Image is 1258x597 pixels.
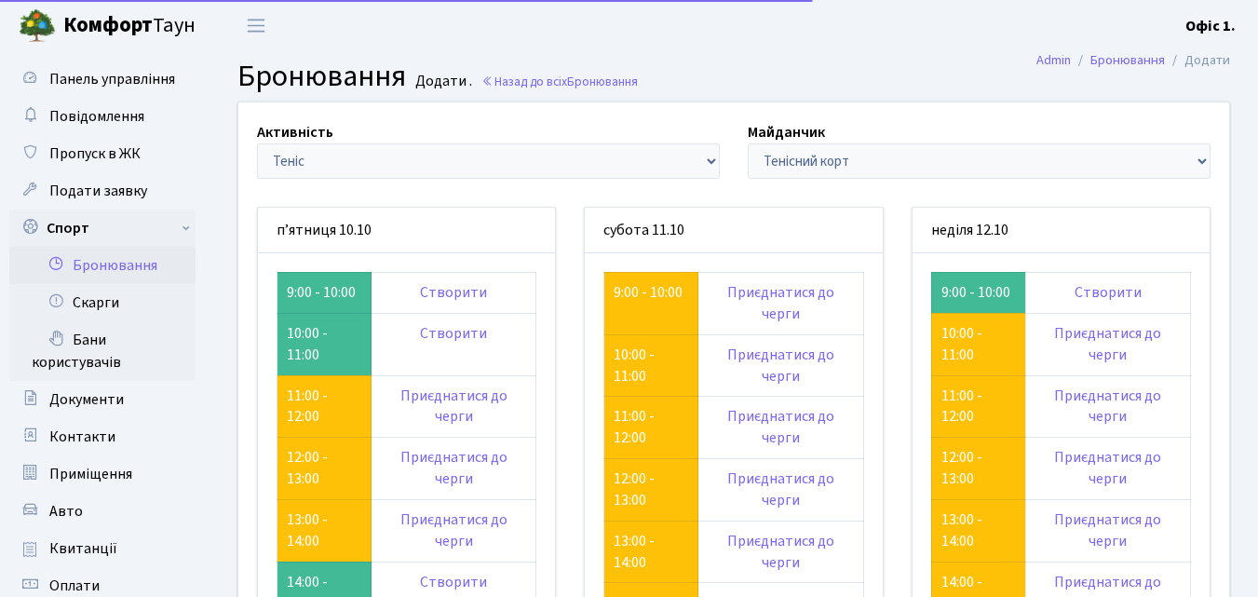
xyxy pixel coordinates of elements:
a: Приєднатися до черги [727,406,834,448]
a: Приєднатися до черги [1054,323,1161,365]
a: Повідомлення [9,98,196,135]
a: Бронювання [9,247,196,284]
a: Спорт [9,210,196,247]
label: Майданчик [748,121,825,143]
a: Приєднатися до черги [727,345,834,387]
a: Приєднатися до черги [1054,447,1161,489]
nav: breadcrumb [1008,41,1258,80]
a: 11:00 - 12:00 [614,406,655,448]
td: 10:00 - 11:00 [277,313,372,375]
a: Приєднатися до черги [400,386,507,427]
span: Бронювання [237,55,406,98]
a: 10:00 - 11:00 [614,345,655,387]
span: Квитанції [49,538,117,559]
a: 11:00 - 12:00 [941,386,982,427]
a: 12:00 - 13:00 [287,447,328,489]
a: 12:00 - 13:00 [614,468,655,510]
span: Авто [49,501,83,522]
label: Активність [257,121,333,143]
a: Приєднатися до черги [727,282,834,324]
div: субота 11.10 [585,208,882,253]
a: 13:00 - 14:00 [941,509,982,551]
a: Пропуск в ЖК [9,135,196,172]
b: Офіс 1. [1185,16,1236,36]
td: 9:00 - 10:00 [277,272,372,313]
div: п’ятниця 10.10 [258,208,555,253]
a: Створити [1075,282,1142,303]
span: Приміщення [49,464,132,484]
button: Переключити навігацію [233,10,279,41]
span: Пропуск в ЖК [49,143,141,164]
span: Повідомлення [49,106,144,127]
a: Створити [420,282,487,303]
div: неділя 12.10 [913,208,1210,253]
a: Бани користувачів [9,321,196,381]
a: Приєднатися до черги [727,531,834,573]
a: Панель управління [9,61,196,98]
a: Приміщення [9,455,196,493]
a: Приєднатися до черги [400,447,507,489]
span: Бронювання [567,73,638,90]
a: Приєднатися до черги [400,509,507,551]
a: Приєднатися до черги [727,468,834,510]
li: Додати [1165,50,1230,71]
a: Документи [9,381,196,418]
a: 11:00 - 12:00 [287,386,328,427]
a: 13:00 - 14:00 [287,509,328,551]
span: Подати заявку [49,181,147,201]
a: Квитанції [9,530,196,567]
a: Admin [1036,50,1071,70]
a: Контакти [9,418,196,455]
a: 9:00 - 10:00 [614,282,683,303]
span: Панель управління [49,69,175,89]
img: logo.png [19,7,56,45]
a: Назад до всіхБронювання [481,73,638,90]
a: Приєднатися до черги [1054,386,1161,427]
a: Бронювання [1090,50,1165,70]
a: Офіс 1. [1185,15,1236,37]
span: Контакти [49,427,115,447]
a: 12:00 - 13:00 [941,447,982,489]
span: Оплати [49,576,100,596]
span: Документи [49,389,124,410]
a: Авто [9,493,196,530]
a: 13:00 - 14:00 [614,531,655,573]
a: Створити [420,572,487,592]
a: 10:00 - 11:00 [941,323,982,365]
small: Додати . [412,73,472,90]
a: Подати заявку [9,172,196,210]
td: 9:00 - 10:00 [931,272,1025,313]
a: Приєднатися до черги [1054,509,1161,551]
a: Скарги [9,284,196,321]
a: Створити [420,323,487,344]
b: Комфорт [63,10,153,40]
span: Таун [63,10,196,42]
